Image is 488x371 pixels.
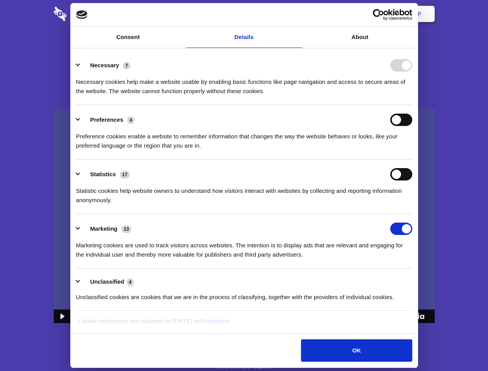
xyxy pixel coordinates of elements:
div: Necessary cookies help make a website usable by enabling basic functions like page navigation and... [76,71,412,96]
label: Preferences [90,116,123,123]
span: 13 [121,225,131,233]
button: Marketing (13) [76,223,136,235]
iframe: Drift Widget Chat Controller [449,332,479,362]
button: Play Video [54,310,70,323]
span: 4 [127,116,134,124]
a: About [302,27,418,48]
h4: Auto-redaction of sensitive data, encrypted data sharing and self-destructing private chats. Shar... [54,70,435,96]
label: Statistics [90,171,116,177]
button: OK [301,339,412,362]
img: Sharesecret [54,109,435,323]
a: Pricing [227,2,260,26]
div: Unclassified cookies are cookies that we are in the process of classifying, together with the pro... [76,287,412,302]
div: Cookie declaration last updated on [DATE] by [72,317,416,332]
button: Preferences (4) [76,114,139,126]
button: Statistics (17) [76,168,135,180]
label: Necessary [90,62,119,68]
div: Preference cookies enable a website to remember information that changes the way the website beha... [76,126,412,150]
img: logo [76,10,88,19]
a: Login [350,2,384,26]
button: Unclassified (4) [76,277,139,287]
span: 7 [123,62,130,70]
a: Usercentrics Cookiebot - opens in a new window [345,9,412,20]
button: Necessary (7) [76,59,135,71]
div: Statistic cookies help website owners to understand how visitors interact with websites by collec... [76,180,412,205]
span: 4 [127,278,134,286]
a: Details [186,27,302,48]
img: logo-wordmark-white-trans-d4663122ce5f474addd5e946df7df03e33cb6a1c49d2221995e7729f52c070b2.svg [54,7,120,21]
div: Marketing cookies are used to track visitors across websites. The intention is to display ads tha... [76,235,412,259]
label: Marketing [90,225,117,232]
a: Cookiebot [200,318,230,324]
h1: Eliminate Slack Data Loss. [54,35,435,63]
a: Contact [313,2,349,26]
a: Consent [70,27,186,48]
span: 17 [120,171,130,179]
